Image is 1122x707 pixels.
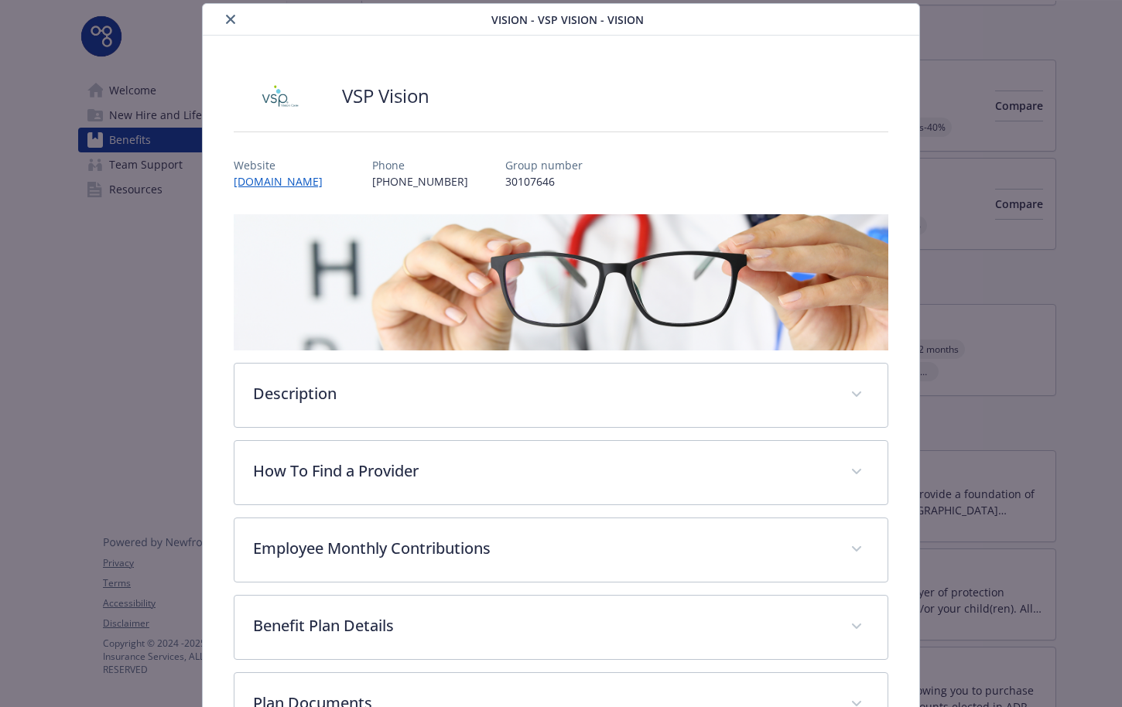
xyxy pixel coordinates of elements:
[505,157,583,173] p: Group number
[234,518,888,582] div: Employee Monthly Contributions
[234,174,335,189] a: [DOMAIN_NAME]
[491,12,644,28] span: Vision - VSP Vision - Vision
[234,364,888,427] div: Description
[253,537,832,560] p: Employee Monthly Contributions
[221,10,240,29] button: close
[234,441,888,504] div: How To Find a Provider
[234,596,888,659] div: Benefit Plan Details
[234,214,888,350] img: banner
[253,459,832,483] p: How To Find a Provider
[342,83,429,109] h2: VSP Vision
[372,157,468,173] p: Phone
[372,173,468,190] p: [PHONE_NUMBER]
[505,173,583,190] p: 30107646
[234,73,327,119] img: Vision Service Plan
[253,614,832,637] p: Benefit Plan Details
[234,157,335,173] p: Website
[253,382,832,405] p: Description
